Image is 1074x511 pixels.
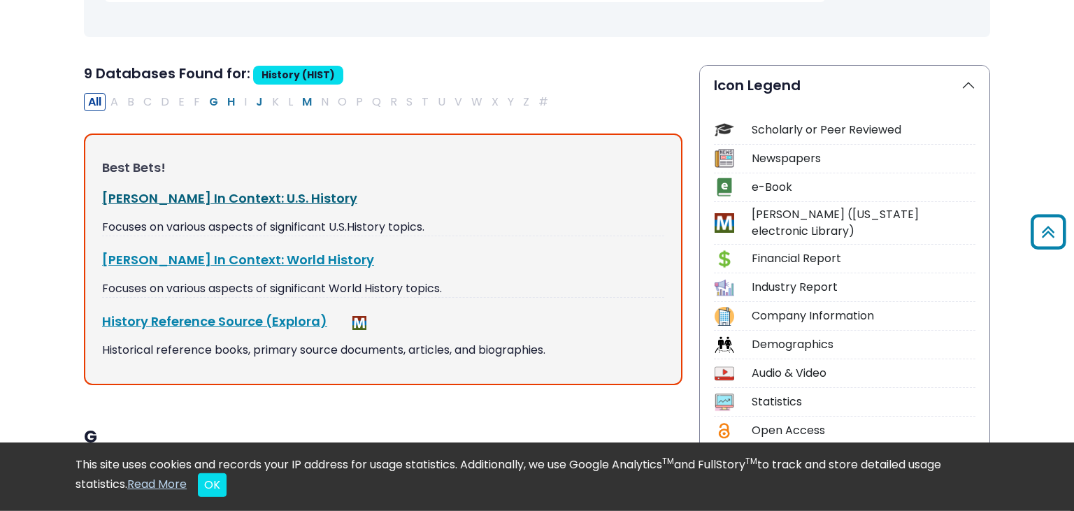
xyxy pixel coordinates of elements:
[127,476,187,492] a: Read More
[715,250,733,268] img: Icon Financial Report
[752,206,975,240] div: [PERSON_NAME] ([US_STATE] electronic Library)
[715,149,733,168] img: Icon Newspapers
[752,394,975,410] div: Statistics
[102,251,374,268] a: [PERSON_NAME] In Context: World History
[752,179,975,196] div: e-Book
[752,122,975,138] div: Scholarly or Peer Reviewed
[198,473,227,497] button: Close
[700,66,989,105] button: Icon Legend
[715,307,733,326] img: Icon Company Information
[252,93,267,111] button: Filter Results J
[84,427,682,448] h3: G
[352,316,366,330] img: MeL (Michigan electronic Library)
[205,93,222,111] button: Filter Results G
[84,64,250,83] span: 9 Databases Found for:
[715,120,733,139] img: Icon Scholarly or Peer Reviewed
[745,455,757,467] sup: TM
[715,213,733,232] img: Icon MeL (Michigan electronic Library)
[752,250,975,267] div: Financial Report
[84,93,554,109] div: Alpha-list to filter by first letter of database name
[715,364,733,383] img: Icon Audio & Video
[752,365,975,382] div: Audio & Video
[752,150,975,167] div: Newspapers
[102,189,357,207] a: [PERSON_NAME] In Context: U.S. History
[752,336,975,353] div: Demographics
[752,279,975,296] div: Industry Report
[102,160,664,175] h3: Best Bets!
[76,456,998,497] div: This site uses cookies and records your IP address for usage statistics. Additionally, we use Goo...
[662,455,674,467] sup: TM
[715,178,733,196] img: Icon e-Book
[102,342,664,359] p: Historical reference books, primary source documents, articles, and biographies.
[223,93,239,111] button: Filter Results H
[1026,220,1071,243] a: Back to Top
[102,312,327,330] a: History Reference Source (Explora)
[752,422,975,439] div: Open Access
[715,422,733,440] img: Icon Open Access
[253,66,343,85] span: History (HIST)
[298,93,316,111] button: Filter Results M
[715,393,733,412] img: Icon Statistics
[102,280,664,297] p: Focuses on various aspects of significant World History topics.
[84,93,106,111] button: All
[715,278,733,297] img: Icon Industry Report
[715,336,733,354] img: Icon Demographics
[752,308,975,324] div: Company Information
[102,219,664,236] p: Focuses on various aspects of significant U.S.History topics.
